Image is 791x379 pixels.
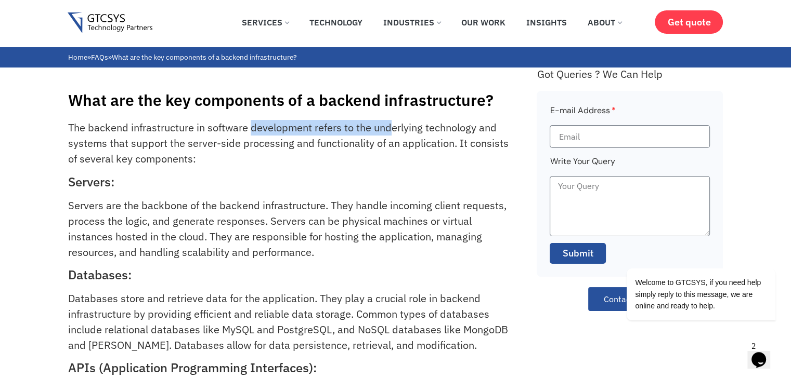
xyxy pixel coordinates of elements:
label: E-mail Address [550,104,615,125]
a: About [580,11,629,34]
form: Faq Form [550,104,710,270]
span: Submit [562,247,593,260]
button: Submit [550,243,606,264]
img: Gtcsys logo [68,12,152,34]
label: Write Your Query [550,155,615,176]
a: Contact Us [588,287,672,311]
a: Services [234,11,296,34]
a: Our Work [453,11,513,34]
input: Email [550,125,710,148]
a: Insights [518,11,575,34]
span: Get quote [667,17,710,28]
a: Industries [375,11,448,34]
div: Got Queries ? We Can Help [537,67,723,80]
a: Get quote [655,10,723,34]
iframe: chat widget [747,337,781,369]
iframe: chat widget [593,174,781,332]
a: Technology [302,11,370,34]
